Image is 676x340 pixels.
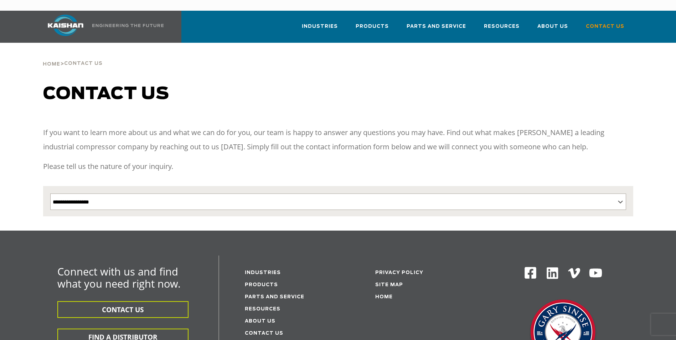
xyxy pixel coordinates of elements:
a: Resources [245,307,280,311]
a: About Us [245,319,275,324]
span: Home [43,62,60,67]
a: About Us [537,17,568,41]
span: About Us [537,22,568,31]
span: Contact Us [64,61,103,66]
button: CONTACT US [57,301,189,318]
a: Industries [302,17,338,41]
img: Vimeo [568,268,580,278]
div: > [43,43,103,70]
a: Resources [484,17,520,41]
span: Industries [302,22,338,31]
span: Products [356,22,389,31]
a: Contact Us [245,331,283,336]
a: Home [375,295,393,299]
a: Home [43,61,60,67]
span: Resources [484,22,520,31]
span: Contact us [43,86,169,103]
p: If you want to learn more about us and what we can do for you, our team is happy to answer any qu... [43,125,633,154]
a: Contact Us [586,17,624,41]
a: Privacy Policy [375,271,423,275]
img: Facebook [524,266,537,279]
a: Site Map [375,283,403,287]
img: Youtube [589,266,603,280]
img: Engineering the future [92,24,164,27]
a: Parts and service [245,295,304,299]
img: Linkedin [546,266,559,280]
a: Industries [245,271,281,275]
a: Products [356,17,389,41]
span: Contact Us [586,22,624,31]
img: kaishan logo [39,15,92,36]
a: Parts and Service [407,17,466,41]
span: Parts and Service [407,22,466,31]
span: Connect with us and find what you need right now. [57,264,181,290]
p: Please tell us the nature of your inquiry. [43,159,633,174]
a: Kaishan USA [39,11,165,43]
a: Products [245,283,278,287]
